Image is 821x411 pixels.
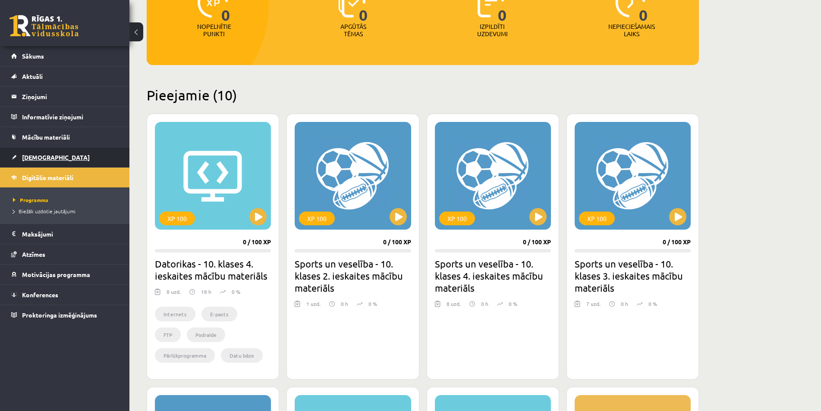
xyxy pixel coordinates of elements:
p: Nepieciešamais laiks [608,23,655,37]
a: Informatīvie ziņojumi [11,107,119,127]
a: Programma [13,196,121,204]
p: Izpildīti uzdevumi [475,23,509,37]
h2: Sports un veselība - 10. klases 2. ieskaites mācību materiāls [295,258,411,294]
legend: Ziņojumi [22,87,119,106]
span: Sākums [22,52,44,60]
span: Atzīmes [22,250,45,258]
li: E-pasts [201,307,237,321]
p: 0 % [232,288,240,296]
a: Rīgas 1. Tālmācības vidusskola [9,15,79,37]
a: Maksājumi [11,224,119,244]
span: Konferences [22,291,58,299]
div: XP 100 [159,212,195,225]
a: Ziņojumi [11,87,119,106]
p: 0 % [368,300,377,308]
a: Proktoringa izmēģinājums [11,305,119,325]
h2: Datorikas - 10. klases 4. ieskaites mācību materiāls [155,258,271,282]
a: Sākums [11,46,119,66]
span: Biežāk uzdotie jautājumi [13,208,75,215]
p: 18 h [201,288,211,296]
a: [DEMOGRAPHIC_DATA] [11,147,119,167]
span: Programma [13,196,48,203]
li: FTP [155,327,181,342]
span: Digitālie materiāli [22,174,73,181]
li: Datu bāze [221,348,263,363]
div: 8 uzd. [447,300,461,313]
a: Aktuāli [11,66,119,86]
p: 0 h [481,300,488,308]
span: Mācību materiāli [22,133,70,141]
div: 7 uzd. [586,300,601,313]
a: Digitālie materiāli [11,168,119,187]
p: 0 h [621,300,628,308]
p: Nopelnītie punkti [197,23,231,37]
span: Aktuāli [22,72,43,80]
div: XP 100 [439,212,475,225]
div: 8 uzd. [167,288,181,301]
a: Motivācijas programma [11,265,119,284]
span: [DEMOGRAPHIC_DATA] [22,153,90,161]
h2: Sports un veselība - 10. klases 4. ieskaites mācību materiāls [435,258,551,294]
legend: Informatīvie ziņojumi [22,107,119,127]
legend: Maksājumi [22,224,119,244]
li: Internets [155,307,195,321]
p: 0 h [341,300,348,308]
div: 1 uzd. [306,300,321,313]
a: Atzīmes [11,244,119,264]
p: 0 % [509,300,517,308]
div: XP 100 [299,212,335,225]
li: Podraide [187,327,225,342]
a: Konferences [11,285,119,305]
a: Mācību materiāli [11,127,119,147]
h2: Pieejamie (10) [147,87,699,103]
p: Apgūtās tēmas [337,23,370,37]
h2: Sports un veselība - 10. klases 3. ieskaites mācību materiāls [575,258,691,294]
span: Motivācijas programma [22,271,90,278]
p: 0 % [648,300,657,308]
div: XP 100 [579,212,615,225]
span: Proktoringa izmēģinājums [22,311,97,319]
a: Biežāk uzdotie jautājumi [13,207,121,215]
li: Pārlūkprogramma [155,348,215,363]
